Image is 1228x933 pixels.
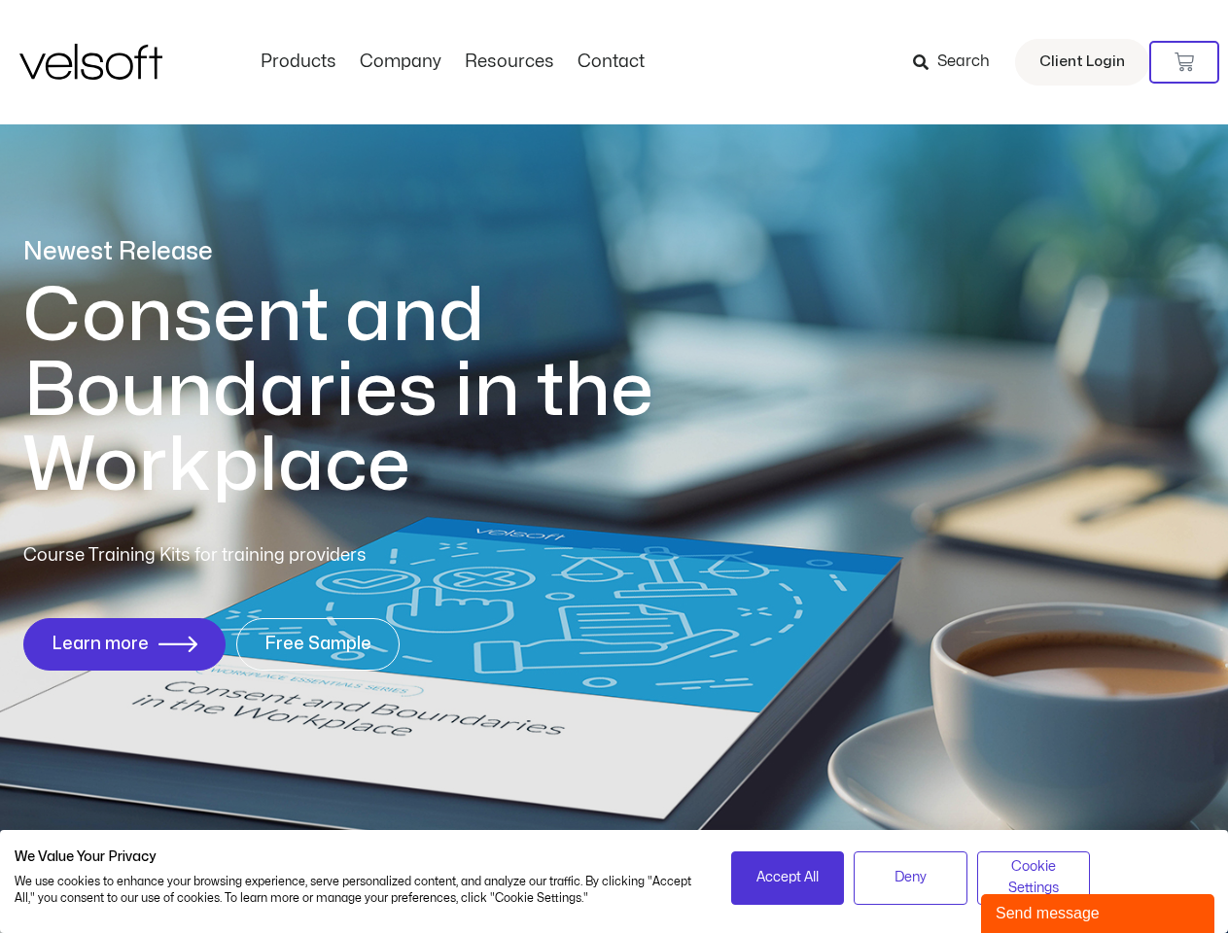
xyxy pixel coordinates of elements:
img: Velsoft Training Materials [19,44,162,80]
a: ProductsMenu Toggle [249,52,348,73]
h2: We Value Your Privacy [15,848,702,866]
button: Deny all cookies [854,851,967,905]
p: Course Training Kits for training providers [23,542,508,570]
span: Cookie Settings [990,856,1078,900]
p: We use cookies to enhance your browsing experience, serve personalized content, and analyze our t... [15,874,702,907]
a: CompanyMenu Toggle [348,52,453,73]
a: Free Sample [236,618,400,671]
p: Newest Release [23,235,733,269]
a: ResourcesMenu Toggle [453,52,566,73]
a: Client Login [1015,39,1149,86]
nav: Menu [249,52,656,73]
span: Search [937,50,990,75]
h1: Consent and Boundaries in the Workplace [23,279,733,503]
span: Accept All [756,867,819,888]
button: Adjust cookie preferences [977,851,1091,905]
a: Search [913,46,1003,79]
iframe: chat widget [981,890,1218,933]
span: Free Sample [264,635,371,654]
span: Deny [895,867,927,888]
button: Accept all cookies [731,851,845,905]
a: Learn more [23,618,226,671]
span: Learn more [52,635,149,654]
a: ContactMenu Toggle [566,52,656,73]
span: Client Login [1039,50,1125,75]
